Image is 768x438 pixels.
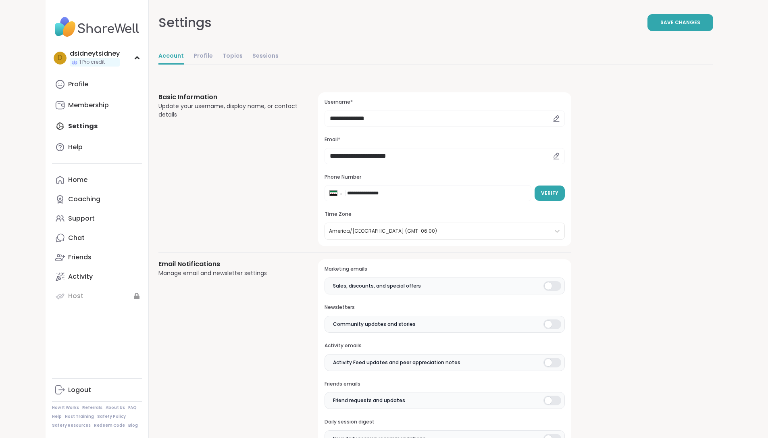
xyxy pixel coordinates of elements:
a: Safety Resources [52,423,91,428]
a: Activity [52,267,142,286]
a: Help [52,138,142,157]
div: Help [68,143,83,152]
div: Manage email and newsletter settings [158,269,299,277]
span: Friend requests and updates [333,397,405,404]
div: Friends [68,253,92,262]
a: Coaching [52,190,142,209]
a: Host Training [65,414,94,419]
h3: Time Zone [325,211,564,218]
a: Account [158,48,184,65]
h3: Basic Information [158,92,299,102]
a: Help [52,414,62,419]
a: Support [52,209,142,228]
a: Sessions [252,48,279,65]
span: Verify [541,190,558,197]
span: Save Changes [660,19,700,26]
h3: Friends emails [325,381,564,388]
div: Logout [68,386,91,394]
h3: Marketing emails [325,266,564,273]
div: Update your username, display name, or contact details [158,102,299,119]
div: Home [68,175,87,184]
div: Support [68,214,95,223]
div: dsidneytsidney [70,49,120,58]
a: About Us [106,405,125,411]
span: Activity Feed updates and peer appreciation notes [333,359,460,366]
span: d [58,53,62,63]
a: Safety Policy [97,414,126,419]
span: 1 Pro credit [79,59,105,66]
a: Logout [52,380,142,400]
div: Host [68,292,83,300]
a: Profile [52,75,142,94]
h3: Daily session digest [325,419,564,425]
a: Membership [52,96,142,115]
div: Coaching [68,195,100,204]
button: Verify [535,186,565,201]
img: ShareWell Nav Logo [52,13,142,41]
div: Settings [158,13,212,32]
a: How It Works [52,405,79,411]
a: Host [52,286,142,306]
a: Home [52,170,142,190]
h3: Username* [325,99,564,106]
button: Save Changes [647,14,713,31]
h3: Activity emails [325,342,564,349]
a: Profile [194,48,213,65]
div: Membership [68,101,109,110]
h3: Phone Number [325,174,564,181]
a: Friends [52,248,142,267]
a: Referrals [82,405,102,411]
a: Chat [52,228,142,248]
div: Profile [68,80,88,89]
a: Topics [223,48,243,65]
h3: Email Notifications [158,259,299,269]
a: Redeem Code [94,423,125,428]
span: Sales, discounts, and special offers [333,282,421,290]
div: Activity [68,272,93,281]
a: FAQ [128,405,137,411]
a: Blog [128,423,138,428]
h3: Email* [325,136,564,143]
span: Community updates and stories [333,321,416,328]
div: Chat [68,234,85,242]
h3: Newsletters [325,304,564,311]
